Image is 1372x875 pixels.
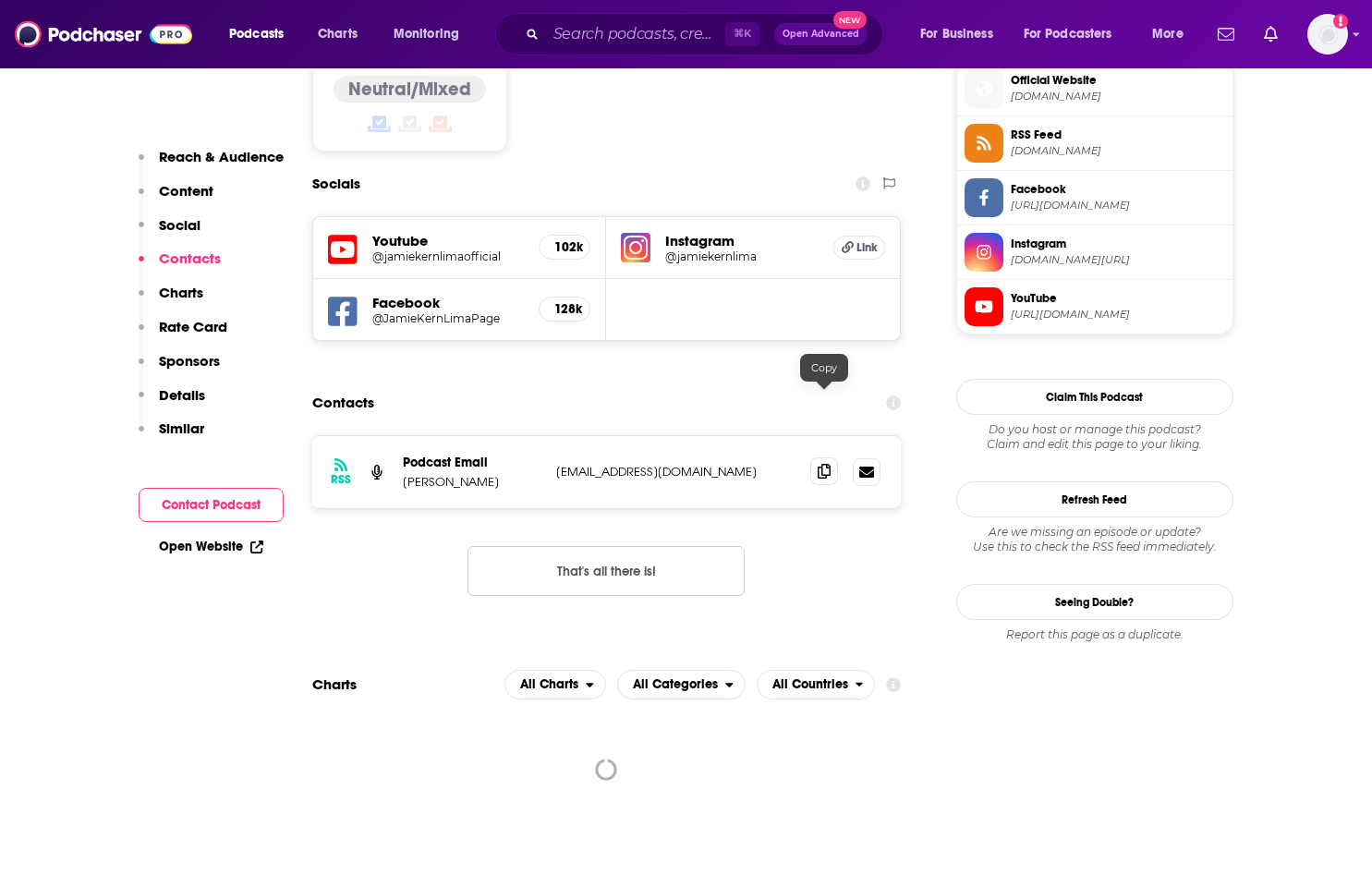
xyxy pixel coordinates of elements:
[633,678,718,691] span: All Categories
[139,249,221,284] button: Contacts
[312,675,357,693] h2: Charts
[1011,181,1225,198] span: Facebook
[956,627,1233,642] div: Report this page as a duplicate.
[15,17,192,52] img: Podchaser - Follow, Share and Rate Podcasts
[774,23,868,45] button: Open AdvancedNew
[159,249,221,267] p: Contacts
[757,670,876,699] h2: Countries
[956,422,1233,437] span: Do you host or manage this podcast?
[1024,21,1112,47] span: For Podcasters
[1307,14,1348,55] span: Logged in as sarahhallprinc
[956,481,1233,517] button: Refresh Feed
[725,22,759,46] span: ⌘ K
[1011,144,1225,158] span: feeds.megaphone.fm
[1210,18,1242,50] a: Show notifications dropdown
[665,249,819,263] a: @jamiekernlima
[372,232,525,249] h5: Youtube
[139,386,205,420] button: Details
[331,472,351,487] h3: RSS
[621,233,650,262] img: iconImage
[403,474,541,490] p: [PERSON_NAME]
[965,233,1225,272] a: Instagram[DOMAIN_NAME][URL]
[783,30,859,39] span: Open Advanced
[956,379,1233,415] button: Claim This Podcast
[312,385,374,420] h2: Contacts
[520,678,578,691] span: All Charts
[513,13,901,55] div: Search podcasts, credits, & more...
[1011,290,1225,307] span: YouTube
[1257,18,1285,50] a: Show notifications dropdown
[394,21,459,47] span: Monitoring
[306,19,369,49] a: Charts
[216,19,308,49] button: open menu
[318,21,358,47] span: Charts
[159,419,204,437] p: Similar
[229,21,284,47] span: Podcasts
[956,584,1233,620] a: Seeing Double?
[139,318,227,352] button: Rate Card
[833,236,885,260] a: Link
[403,455,541,470] p: Podcast Email
[965,69,1225,108] a: Official Website[DOMAIN_NAME]
[617,670,746,699] button: open menu
[546,19,725,49] input: Search podcasts, credits, & more...
[372,311,525,325] a: @JamieKernLimaPage
[956,525,1233,554] div: Are we missing an episode or update? Use this to check the RSS feed immediately.
[504,670,606,699] h2: Platforms
[139,488,284,522] button: Contact Podcast
[907,19,1016,49] button: open menu
[833,11,867,29] span: New
[1012,19,1139,49] button: open menu
[1011,308,1225,322] span: https://www.youtube.com/@jamiekernlimaofficial
[800,354,848,382] div: Copy
[554,239,575,255] h5: 102k
[504,670,606,699] button: open menu
[554,301,575,317] h5: 128k
[372,249,525,263] a: @jamiekernlimaofficial
[965,287,1225,326] a: YouTube[URL][DOMAIN_NAME]
[1333,14,1348,29] svg: Add a profile image
[1011,72,1225,89] span: Official Website
[556,464,796,480] p: [EMAIL_ADDRESS][DOMAIN_NAME]
[1011,90,1225,103] span: jamiekernlima.com
[965,124,1225,163] a: RSS Feed[DOMAIN_NAME]
[772,678,848,691] span: All Countries
[159,182,213,200] p: Content
[965,178,1225,217] a: Facebook[URL][DOMAIN_NAME]
[617,670,746,699] h2: Categories
[159,386,205,404] p: Details
[1307,14,1348,55] img: User Profile
[757,670,876,699] button: open menu
[139,419,204,454] button: Similar
[856,240,878,255] span: Link
[139,352,220,386] button: Sponsors
[159,216,200,234] p: Social
[1011,253,1225,267] span: instagram.com/jamiekernlima
[159,284,203,301] p: Charts
[139,216,200,250] button: Social
[159,539,263,554] a: Open Website
[920,21,993,47] span: For Business
[372,294,525,311] h5: Facebook
[467,546,745,596] button: Nothing here.
[139,182,213,216] button: Content
[348,78,471,101] h4: Neutral/Mixed
[1011,127,1225,143] span: RSS Feed
[159,318,227,335] p: Rate Card
[139,284,203,318] button: Charts
[956,422,1233,452] div: Claim and edit this page to your liking.
[665,232,819,249] h5: Instagram
[159,352,220,370] p: Sponsors
[159,148,284,165] p: Reach & Audience
[1152,21,1184,47] span: More
[381,19,483,49] button: open menu
[1307,14,1348,55] button: Show profile menu
[139,148,284,182] button: Reach & Audience
[312,166,360,201] h2: Socials
[1011,236,1225,252] span: Instagram
[1011,199,1225,213] span: https://www.facebook.com/JamieKernLimaPage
